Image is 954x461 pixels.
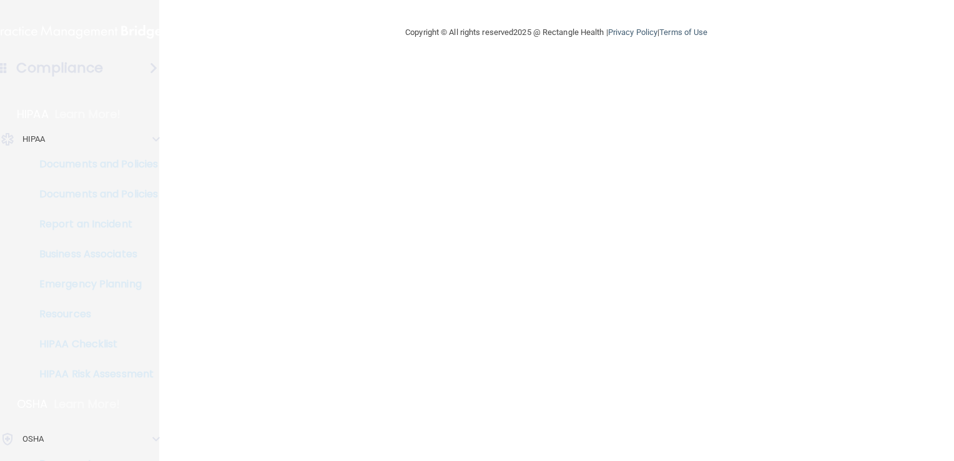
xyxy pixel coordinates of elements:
[17,107,49,122] p: HIPAA
[22,432,44,447] p: OSHA
[659,27,707,37] a: Terms of Use
[8,218,179,230] p: Report an Incident
[608,27,657,37] a: Privacy Policy
[8,158,179,171] p: Documents and Policies
[8,368,179,380] p: HIPAA Risk Assessment
[8,248,179,260] p: Business Associates
[22,132,46,147] p: HIPAA
[8,338,179,350] p: HIPAA Checklist
[8,188,179,201] p: Documents and Policies
[328,12,784,52] div: Copyright © All rights reserved 2025 @ Rectangle Health | |
[8,278,179,290] p: Emergency Planning
[55,107,121,122] p: Learn More!
[16,59,103,77] h4: Compliance
[8,308,179,320] p: Resources
[54,397,120,412] p: Learn More!
[17,397,48,412] p: OSHA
